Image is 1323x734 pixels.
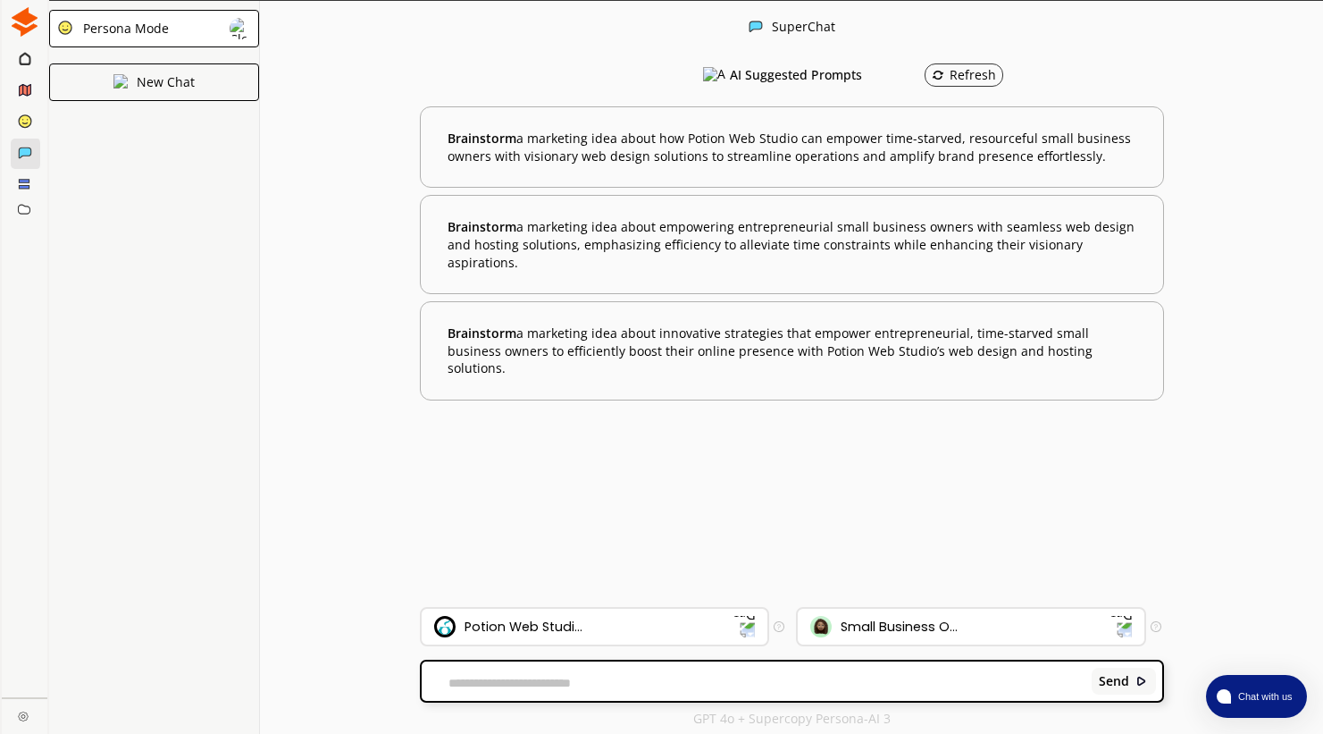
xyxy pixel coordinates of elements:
[448,325,516,342] span: Brainstorm
[77,21,169,36] div: Persona Mode
[774,621,784,632] img: Tooltip Icon
[1151,621,1161,632] img: Tooltip Icon
[749,20,763,34] img: Close
[230,18,251,39] img: Close
[772,20,835,37] div: SuperChat
[465,620,582,634] div: Potion Web Studi...
[703,67,725,83] img: AI Suggested Prompts
[18,711,29,721] img: Close
[434,616,456,637] img: Brand Icon
[841,620,958,634] div: Small Business O...
[810,616,832,637] img: Audience Icon
[2,698,47,730] a: Close
[113,74,128,89] img: Close
[932,69,944,81] img: Refresh
[448,130,1136,165] b: a marketing idea about how Potion Web Studio can empower time-starved, resourceful small business...
[932,68,996,82] div: Refresh
[448,325,1136,377] b: a marketing idea about innovative strategies that empower entrepreneurial, time-starved small bus...
[1109,615,1132,638] img: Dropdown Icon
[448,218,516,235] span: Brainstorm
[693,712,891,726] p: GPT 4o + Supercopy Persona-AI 3
[730,62,862,89] h3: AI Suggested Prompts
[448,218,1136,271] b: a marketing idea about empowering entrepreneurial small business owners with seamless web design ...
[1231,689,1296,704] span: Chat with us
[1099,674,1129,688] b: Send
[1206,675,1307,718] button: atlas-launcher
[137,75,195,89] p: New Chat
[10,7,39,37] img: Close
[57,20,73,36] img: Close
[733,615,756,638] img: Dropdown Icon
[448,130,516,147] span: Brainstorm
[1135,675,1148,688] img: Close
